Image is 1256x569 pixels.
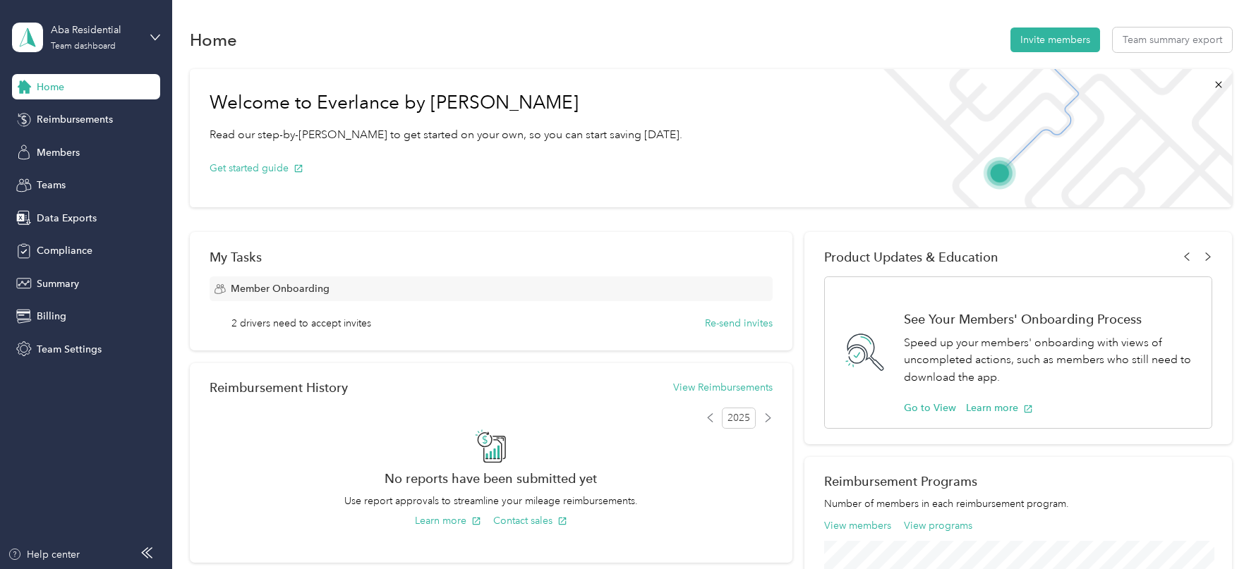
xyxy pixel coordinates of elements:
[824,518,891,533] button: View members
[824,250,998,264] span: Product Updates & Education
[210,471,773,486] h2: No reports have been submitted yet
[51,42,116,51] div: Team dashboard
[966,400,1033,415] button: Learn more
[37,276,79,291] span: Summary
[231,316,371,331] span: 2 drivers need to accept invites
[415,513,481,528] button: Learn more
[37,243,92,258] span: Compliance
[1113,27,1232,52] button: Team summary export
[1010,27,1100,52] button: Invite members
[824,496,1212,511] p: Number of members in each reimbursement program.
[904,312,1196,326] h1: See Your Members' Onboarding Process
[673,380,773,395] button: View Reimbursements
[210,92,682,114] h1: Welcome to Everlance by [PERSON_NAME]
[51,23,139,37] div: Aba Residential
[210,250,773,264] div: My Tasks
[210,126,682,144] p: Read our step-by-[PERSON_NAME] to get started on your own, so you can start saving [DATE].
[37,211,97,226] span: Data Exports
[904,334,1196,386] p: Speed up your members' onboarding with views of uncompleted actions, such as members who still ne...
[37,342,102,357] span: Team Settings
[210,494,773,508] p: Use report approvals to streamline your mileage reimbursements.
[904,400,956,415] button: Go to View
[904,518,972,533] button: View programs
[722,408,756,429] span: 2025
[8,547,80,562] button: Help center
[824,474,1212,489] h2: Reimbursement Programs
[190,32,237,47] h1: Home
[231,281,330,296] span: Member Onboarding
[37,309,66,324] span: Billing
[1177,490,1256,569] iframe: Everlance-gr Chat Button Frame
[869,69,1231,207] img: Welcome to everlance
[210,380,348,395] h2: Reimbursement History
[705,316,773,331] button: Re-send invites
[493,513,567,528] button: Contact sales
